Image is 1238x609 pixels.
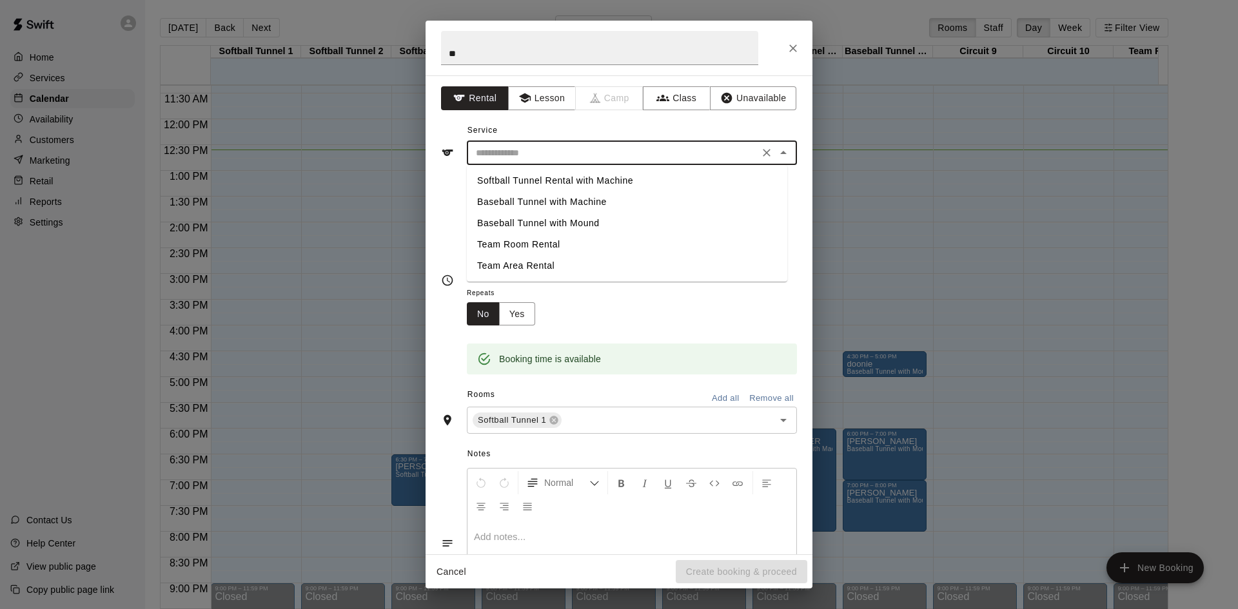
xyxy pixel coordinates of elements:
div: Softball Tunnel 1 [473,412,562,428]
svg: Rooms [441,414,454,427]
span: Repeats [467,285,545,302]
li: Softball Tunnel Rental with Machine [467,170,787,191]
button: Format Italics [634,471,656,494]
svg: Service [441,146,454,159]
span: Rooms [467,390,495,399]
span: Normal [544,476,589,489]
button: Rental [441,86,509,110]
button: Insert Code [703,471,725,494]
button: Right Align [493,494,515,517]
div: Booking time is available [499,347,601,371]
span: Camps can only be created in the Services page [576,86,644,110]
button: Undo [470,471,492,494]
button: Center Align [470,494,492,517]
svg: Notes [441,537,454,550]
button: Justify Align [516,494,538,517]
button: Close [774,144,792,162]
div: outlined button group [467,302,535,326]
li: Baseball Tunnel with Machine [467,191,787,213]
button: Remove all [746,389,797,409]
li: Baseball Tunnel with Mound [467,213,787,234]
button: Clear [758,144,776,162]
button: Formatting Options [521,471,605,494]
button: Left Align [756,471,778,494]
button: Close [781,37,805,60]
svg: Timing [441,274,454,287]
button: Insert Link [727,471,749,494]
button: Class [643,86,711,110]
button: Format Bold [611,471,633,494]
span: Notes [467,444,797,465]
button: Unavailable [710,86,796,110]
button: Yes [499,302,535,326]
button: Cancel [431,560,472,584]
button: Format Underline [657,471,679,494]
li: Team Room Rental [467,234,787,255]
span: Service [467,126,498,135]
li: Team Area Rental [467,255,787,276]
button: Open [774,411,792,429]
button: Add all [705,389,746,409]
span: Softball Tunnel 1 [473,414,551,427]
button: No [467,302,500,326]
button: Redo [493,471,515,494]
button: Lesson [508,86,576,110]
button: Format Strikethrough [680,471,702,494]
